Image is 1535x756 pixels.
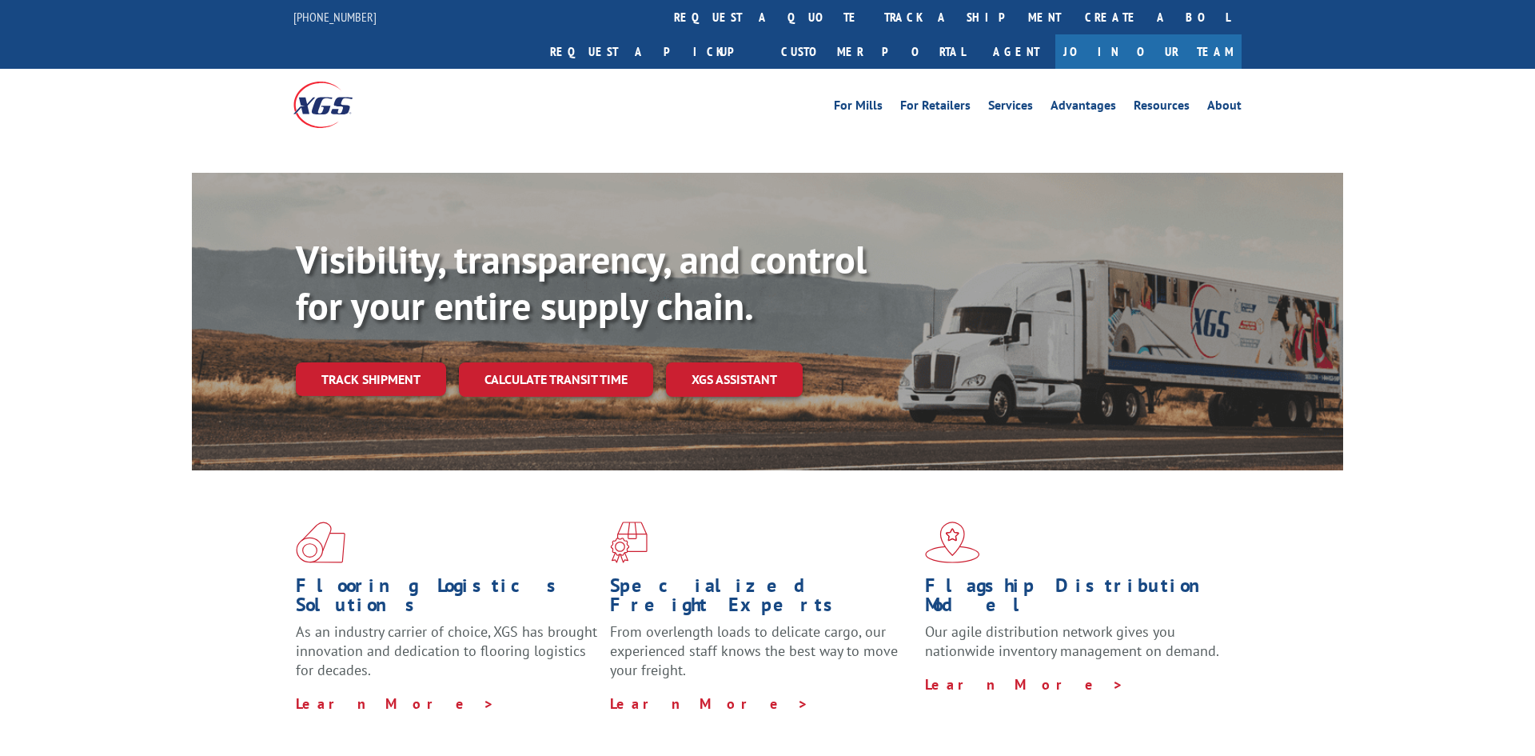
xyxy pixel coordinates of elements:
img: xgs-icon-focused-on-flooring-red [610,522,648,563]
a: For Mills [834,99,883,117]
a: Join Our Team [1055,34,1242,69]
a: Advantages [1051,99,1116,117]
b: Visibility, transparency, and control for your entire supply chain. [296,234,867,330]
a: About [1207,99,1242,117]
a: Customer Portal [769,34,977,69]
span: Our agile distribution network gives you nationwide inventory management on demand. [925,622,1219,660]
h1: Flooring Logistics Solutions [296,576,598,622]
img: xgs-icon-flagship-distribution-model-red [925,522,980,563]
a: Learn More > [610,694,809,713]
p: From overlength loads to delicate cargo, our experienced staff knows the best way to move your fr... [610,622,912,694]
a: Services [988,99,1033,117]
a: Track shipment [296,362,446,396]
a: Request a pickup [538,34,769,69]
h1: Flagship Distribution Model [925,576,1227,622]
a: [PHONE_NUMBER] [293,9,377,25]
a: Resources [1134,99,1190,117]
a: Learn More > [296,694,495,713]
a: Learn More > [925,675,1124,694]
a: Agent [977,34,1055,69]
a: For Retailers [900,99,971,117]
h1: Specialized Freight Experts [610,576,912,622]
a: Calculate transit time [459,362,653,397]
a: XGS ASSISTANT [666,362,803,397]
span: As an industry carrier of choice, XGS has brought innovation and dedication to flooring logistics... [296,622,597,679]
img: xgs-icon-total-supply-chain-intelligence-red [296,522,345,563]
